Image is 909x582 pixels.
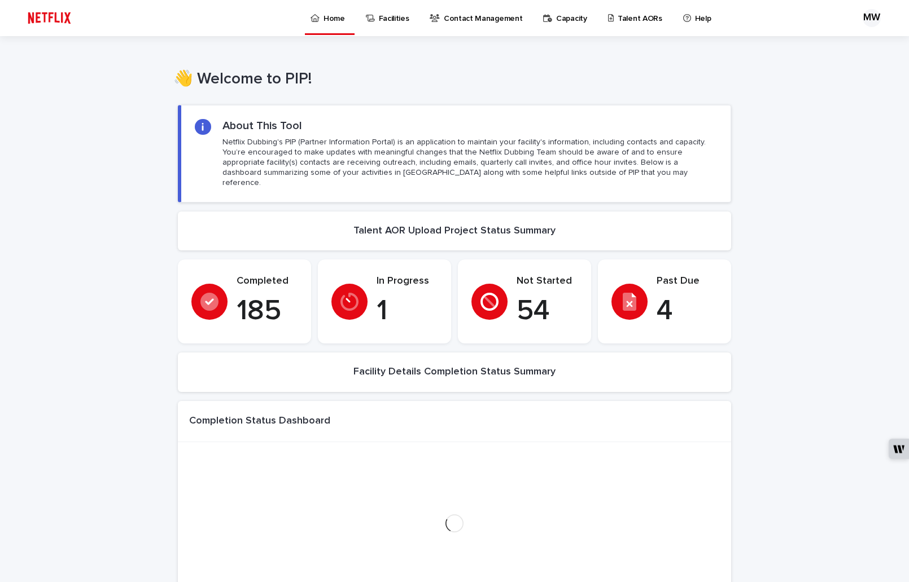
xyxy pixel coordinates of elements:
[657,275,718,288] p: Past Due
[353,225,556,237] h2: Talent AOR Upload Project Status Summary
[23,7,76,29] img: ifQbXi3ZQGMSEF7WDB7W
[173,70,727,89] h1: 👋 Welcome to PIP!
[517,294,578,328] p: 54
[222,137,717,188] p: Netflix Dubbing's PIP (Partner Information Portal) is an application to maintain your facility's ...
[353,366,556,378] h2: Facility Details Completion Status Summary
[237,275,298,288] p: Completed
[377,275,438,288] p: In Progress
[237,294,298,328] p: 185
[377,294,438,328] p: 1
[222,119,302,133] h2: About This Tool
[863,9,881,27] div: MW
[517,275,578,288] p: Not Started
[657,294,718,328] p: 4
[189,415,330,427] h1: Completion Status Dashboard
